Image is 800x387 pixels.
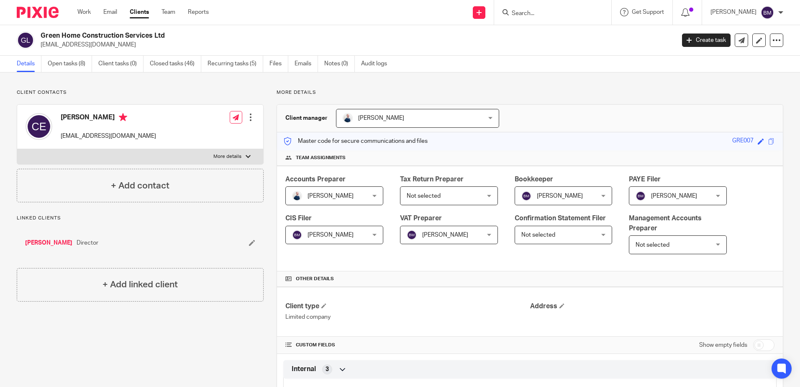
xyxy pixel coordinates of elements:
[292,365,316,374] span: Internal
[119,113,127,121] i: Primary
[41,31,544,40] h2: Green Home Construction Services Ltd
[636,191,646,201] img: svg%3E
[285,215,312,222] span: CIS Filer
[41,41,669,49] p: [EMAIL_ADDRESS][DOMAIN_NAME]
[361,56,393,72] a: Audit logs
[285,114,328,122] h3: Client manager
[17,215,264,222] p: Linked clients
[292,230,302,240] img: svg%3E
[422,232,468,238] span: [PERSON_NAME]
[285,302,530,311] h4: Client type
[308,232,354,238] span: [PERSON_NAME]
[17,7,59,18] img: Pixie
[324,56,355,72] a: Notes (0)
[308,193,354,199] span: [PERSON_NAME]
[651,193,697,199] span: [PERSON_NAME]
[295,56,318,72] a: Emails
[283,137,428,145] p: Master code for secure communications and files
[343,113,353,123] img: MC_T&CO-3.jpg
[188,8,209,16] a: Reports
[17,31,34,49] img: svg%3E
[407,230,417,240] img: svg%3E
[511,10,586,18] input: Search
[358,115,404,121] span: [PERSON_NAME]
[296,155,346,161] span: Team assignments
[761,6,774,19] img: svg%3E
[285,313,530,321] p: Limited company
[296,276,334,282] span: Other details
[629,215,702,231] span: Management Accounts Preparer
[400,215,442,222] span: VAT Preparer
[292,191,302,201] img: MC_T&CO-3.jpg
[17,89,264,96] p: Client contacts
[699,341,747,349] label: Show empty fields
[285,342,530,348] h4: CUSTOM FIELDS
[61,113,156,124] h4: [PERSON_NAME]
[732,137,754,146] div: GRE007
[521,191,531,201] img: svg%3E
[61,132,156,140] p: [EMAIL_ADDRESS][DOMAIN_NAME]
[162,8,175,16] a: Team
[537,193,583,199] span: [PERSON_NAME]
[150,56,201,72] a: Closed tasks (46)
[25,239,72,247] a: [PERSON_NAME]
[636,242,669,248] span: Not selected
[130,8,149,16] a: Clients
[515,215,606,222] span: Confirmation Statement Filer
[103,278,178,291] h4: + Add linked client
[407,193,441,199] span: Not selected
[515,176,553,183] span: Bookkeeper
[682,34,731,47] a: Create task
[629,176,661,183] span: PAYE Filer
[26,113,52,140] img: svg%3E
[103,8,117,16] a: Email
[208,56,263,72] a: Recurring tasks (5)
[213,153,241,160] p: More details
[77,8,91,16] a: Work
[285,176,346,183] span: Accounts Preparer
[17,56,41,72] a: Details
[98,56,144,72] a: Client tasks (0)
[277,89,783,96] p: More details
[632,9,664,15] span: Get Support
[400,176,464,183] span: Tax Return Preparer
[326,365,329,374] span: 3
[77,239,98,247] span: Director
[710,8,756,16] p: [PERSON_NAME]
[269,56,288,72] a: Files
[530,302,774,311] h4: Address
[111,179,169,192] h4: + Add contact
[48,56,92,72] a: Open tasks (8)
[521,232,555,238] span: Not selected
